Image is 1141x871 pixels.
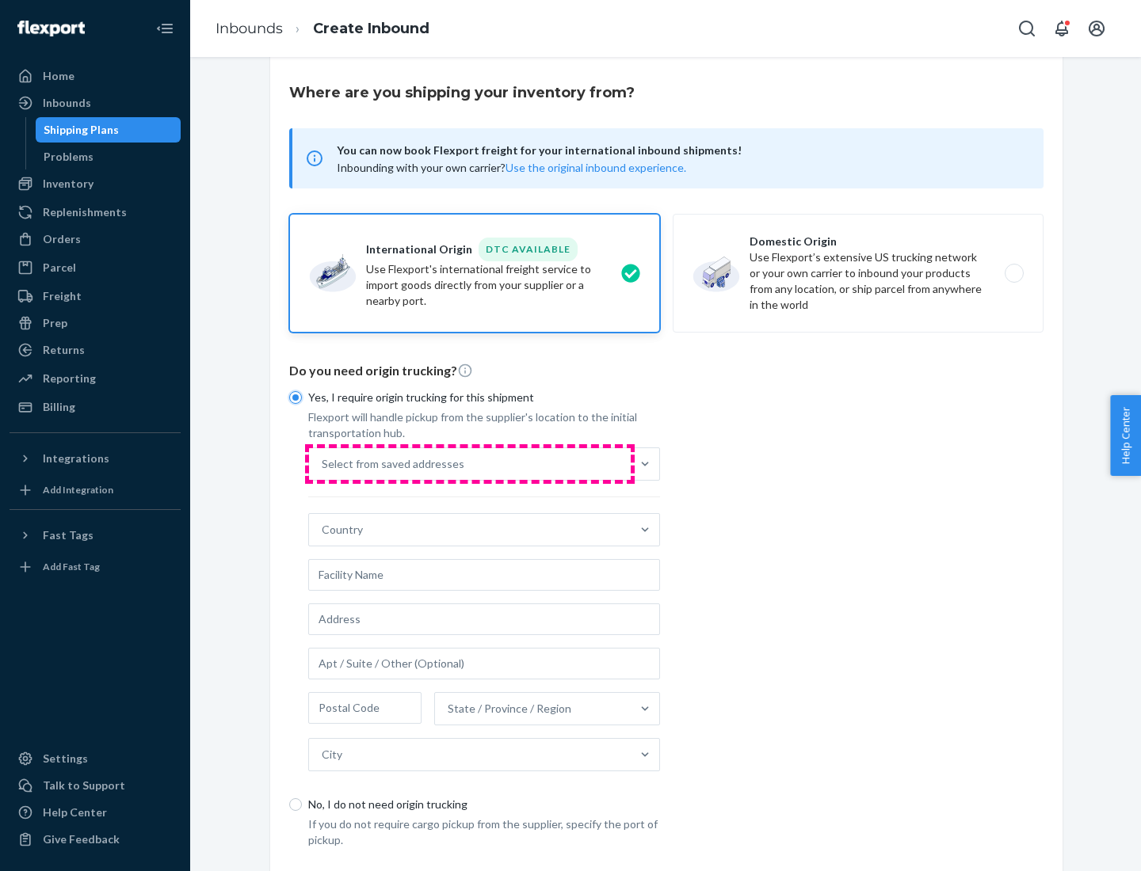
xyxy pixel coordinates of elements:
[308,409,660,441] p: Flexport will handle pickup from the supplier's location to the initial transportation hub.
[308,559,660,591] input: Facility Name
[10,477,181,503] a: Add Integration
[43,751,88,766] div: Settings
[308,797,660,812] p: No, I do not need origin trucking
[322,522,363,538] div: Country
[10,746,181,771] a: Settings
[43,399,75,415] div: Billing
[44,149,93,165] div: Problems
[322,456,464,472] div: Select from saved addresses
[10,446,181,471] button: Integrations
[10,773,181,798] a: Talk to Support
[10,90,181,116] a: Inbounds
[10,283,181,309] a: Freight
[308,816,660,848] p: If you do not require cargo pickup from the supplier, specify the port of pickup.
[10,255,181,280] a: Parcel
[43,527,93,543] div: Fast Tags
[1046,13,1078,44] button: Open notifications
[337,161,686,174] span: Inbounding with your own carrier?
[308,603,660,635] input: Address
[43,560,100,573] div: Add Fast Tag
[10,200,181,225] a: Replenishments
[289,82,635,103] h3: Where are you shipping your inventory from?
[43,804,107,820] div: Help Center
[313,20,429,37] a: Create Inbound
[10,827,181,852] button: Give Feedback
[10,800,181,825] a: Help Center
[10,171,181,196] a: Inventory
[1011,13,1043,44] button: Open Search Box
[149,13,181,44] button: Close Navigation
[43,483,113,496] div: Add Integration
[337,141,1025,160] span: You can now book Flexport freight for your international inbound shipments!
[216,20,283,37] a: Inbounds
[43,342,85,358] div: Returns
[10,63,181,89] a: Home
[10,554,181,580] a: Add Fast Tag
[43,831,120,847] div: Give Feedback
[43,260,76,276] div: Parcel
[36,117,181,143] a: Shipping Plans
[43,68,74,84] div: Home
[289,362,1044,380] p: Do you need origin trucking?
[36,144,181,169] a: Problems
[308,648,660,679] input: Apt / Suite / Other (Optional)
[308,692,422,724] input: Postal Code
[10,366,181,391] a: Reporting
[448,701,571,717] div: State / Province / Region
[43,451,109,466] div: Integrations
[43,231,81,247] div: Orders
[10,394,181,420] a: Billing
[203,6,442,52] ol: breadcrumbs
[308,390,660,405] p: Yes, I require origin trucking for this shipment
[10,337,181,363] a: Returns
[10,310,181,336] a: Prep
[17,21,85,36] img: Flexport logo
[289,391,302,404] input: Yes, I require origin trucking for this shipment
[44,122,119,138] div: Shipping Plans
[43,95,91,111] div: Inbounds
[289,798,302,811] input: No, I do not need origin trucking
[10,226,181,252] a: Orders
[10,523,181,548] button: Fast Tags
[43,778,125,793] div: Talk to Support
[43,315,67,331] div: Prep
[506,160,686,176] button: Use the original inbound experience.
[43,176,93,192] div: Inventory
[322,747,342,763] div: City
[1110,395,1141,476] button: Help Center
[1081,13,1112,44] button: Open account menu
[43,371,96,386] div: Reporting
[43,204,127,220] div: Replenishments
[43,288,82,304] div: Freight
